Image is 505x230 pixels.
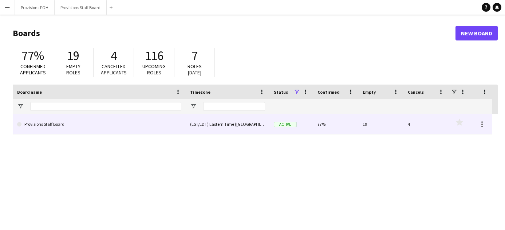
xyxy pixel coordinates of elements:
input: Timezone Filter Input [203,102,265,111]
button: Provisions FOH [15,0,55,15]
div: 19 [358,114,403,134]
span: Cancels [408,89,424,95]
span: 7 [192,48,198,64]
button: Open Filter Menu [17,103,24,110]
span: Empty roles [66,63,80,76]
span: Active [274,122,296,127]
span: Timezone [190,89,210,95]
span: Empty [363,89,376,95]
div: 4 [403,114,449,134]
input: Board name Filter Input [30,102,181,111]
span: 77% [21,48,44,64]
button: Open Filter Menu [190,103,197,110]
span: 4 [111,48,117,64]
span: Roles [DATE] [188,63,202,76]
button: Provisions Staff Board [55,0,107,15]
span: Confirmed applicants [20,63,46,76]
a: Provisions Staff Board [17,114,181,135]
span: Upcoming roles [142,63,166,76]
a: New Board [455,26,498,40]
span: Board name [17,89,42,95]
span: Status [274,89,288,95]
div: 77% [313,114,358,134]
span: 116 [145,48,163,64]
span: Confirmed [317,89,340,95]
span: Cancelled applicants [101,63,127,76]
div: (EST/EDT) Eastern Time ([GEOGRAPHIC_DATA] & [GEOGRAPHIC_DATA]) [186,114,269,134]
h1: Boards [13,28,455,39]
span: 19 [67,48,79,64]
